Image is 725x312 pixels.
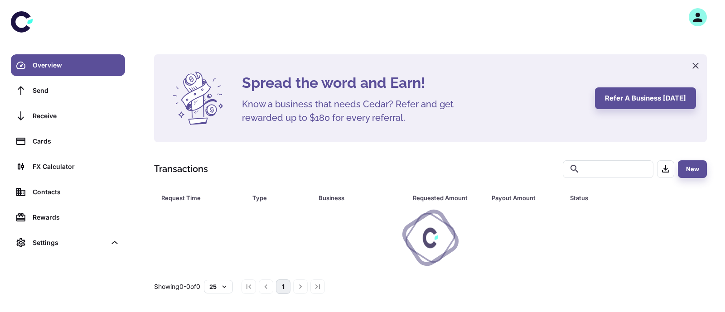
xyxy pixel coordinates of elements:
button: Refer a business [DATE] [595,87,696,109]
a: Cards [11,130,125,152]
div: Receive [33,111,120,121]
h5: Know a business that needs Cedar? Refer and get rewarded up to $180 for every referral. [242,97,469,125]
span: Status [570,192,669,204]
a: Overview [11,54,125,76]
span: Request Time [161,192,242,204]
nav: pagination navigation [240,279,326,294]
div: Request Time [161,192,230,204]
h4: Spread the word and Earn! [242,72,584,94]
div: Requested Amount [413,192,469,204]
h1: Transactions [154,162,208,176]
div: Settings [33,238,106,248]
div: Overview [33,60,120,70]
a: FX Calculator [11,156,125,178]
a: Contacts [11,181,125,203]
p: Showing 0-0 of 0 [154,282,200,292]
div: Settings [11,232,125,254]
div: Cards [33,136,120,146]
span: Requested Amount [413,192,480,204]
button: New [678,160,707,178]
div: FX Calculator [33,162,120,172]
a: Rewards [11,206,125,228]
a: Receive [11,105,125,127]
div: Rewards [33,212,120,222]
div: Type [252,192,296,204]
button: 25 [204,280,233,293]
div: Status [570,192,657,204]
a: Send [11,80,125,101]
span: Payout Amount [492,192,559,204]
button: page 1 [276,279,290,294]
span: Type [252,192,308,204]
div: Payout Amount [492,192,547,204]
div: Send [33,86,120,96]
div: Contacts [33,187,120,197]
